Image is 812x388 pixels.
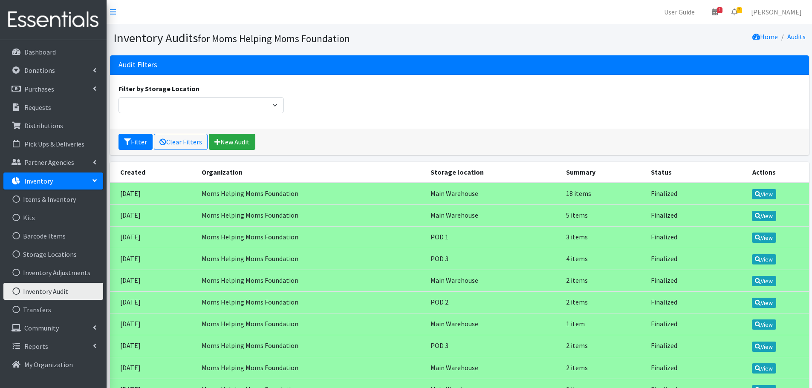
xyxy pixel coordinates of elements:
[24,121,63,130] p: Distributions
[425,162,561,183] th: Storage location
[646,183,724,205] td: Finalized
[24,85,54,93] p: Purchases
[705,3,725,20] a: 1
[561,248,646,270] td: 4 items
[752,211,776,221] a: View
[118,83,199,94] label: Filter by Storage Location
[3,172,103,190] a: Inventory
[3,6,103,34] img: HumanEssentials
[425,248,561,270] td: POD 3
[425,357,561,379] td: Main Warehouse
[113,31,457,46] h1: Inventory Audits
[196,357,425,379] td: Moms Helping Moms Foundation
[24,342,48,351] p: Reports
[646,204,724,226] td: Finalized
[646,270,724,292] td: Finalized
[752,233,776,243] a: View
[752,32,778,41] a: Home
[561,270,646,292] td: 2 items
[787,32,806,41] a: Audits
[120,341,141,350] time: [DATE]
[752,298,776,308] a: View
[561,292,646,313] td: 2 items
[118,134,153,150] button: Filter
[120,233,141,241] time: [DATE]
[196,162,425,183] th: Organization
[752,363,776,374] a: View
[3,301,103,318] a: Transfers
[561,162,646,183] th: Summary
[561,183,646,205] td: 18 items
[561,335,646,357] td: 2 items
[196,248,425,270] td: Moms Helping Moms Foundation
[646,292,724,313] td: Finalized
[24,177,53,185] p: Inventory
[196,204,425,226] td: Moms Helping Moms Foundation
[717,7,722,13] span: 1
[752,342,776,352] a: View
[646,248,724,270] td: Finalized
[120,363,141,372] time: [DATE]
[3,356,103,373] a: My Organization
[24,158,74,167] p: Partner Agencies
[24,324,59,332] p: Community
[3,43,103,60] a: Dashboard
[425,292,561,313] td: POD 2
[120,189,141,198] time: [DATE]
[196,335,425,357] td: Moms Helping Moms Foundation
[3,283,103,300] a: Inventory Audit
[646,226,724,248] td: Finalized
[3,62,103,79] a: Donations
[425,313,561,335] td: Main Warehouse
[3,246,103,263] a: Storage Locations
[3,319,103,336] a: Community
[752,276,776,286] a: View
[209,134,255,150] a: New Audit
[744,3,809,20] a: [PERSON_NAME]
[24,140,84,148] p: Pick Ups & Deliveries
[120,211,141,219] time: [DATE]
[646,357,724,379] td: Finalized
[3,117,103,134] a: Distributions
[737,7,742,13] span: 2
[120,276,141,285] time: [DATE]
[725,3,744,20] a: 2
[561,204,646,226] td: 5 items
[561,357,646,379] td: 2 items
[724,162,809,183] th: Actions
[646,313,724,335] td: Finalized
[120,298,141,306] time: [DATE]
[646,335,724,357] td: Finalized
[752,189,776,199] a: View
[3,264,103,281] a: Inventory Adjustments
[657,3,702,20] a: User Guide
[196,313,425,335] td: Moms Helping Moms Foundation
[198,32,350,45] small: for Moms Helping Moms Foundation
[425,204,561,226] td: Main Warehouse
[425,335,561,357] td: POD 3
[3,99,103,116] a: Requests
[196,270,425,292] td: Moms Helping Moms Foundation
[561,226,646,248] td: 3 items
[752,319,776,330] a: View
[3,191,103,208] a: Items & Inventory
[561,313,646,335] td: 1 item
[24,48,56,56] p: Dashboard
[3,154,103,171] a: Partner Agencies
[425,183,561,205] td: Main Warehouse
[196,292,425,313] td: Moms Helping Moms Foundation
[425,226,561,248] td: POD 1
[24,66,55,75] p: Donations
[3,80,103,98] a: Purchases
[154,134,208,150] a: Clear Filters
[196,183,425,205] td: Moms Helping Moms Foundation
[24,360,73,369] p: My Organization
[752,254,776,264] a: View
[24,103,51,112] p: Requests
[110,162,196,183] th: Created
[646,162,724,183] th: Status
[3,227,103,244] a: Barcode Items
[3,338,103,355] a: Reports
[425,270,561,292] td: Main Warehouse
[3,209,103,226] a: Kits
